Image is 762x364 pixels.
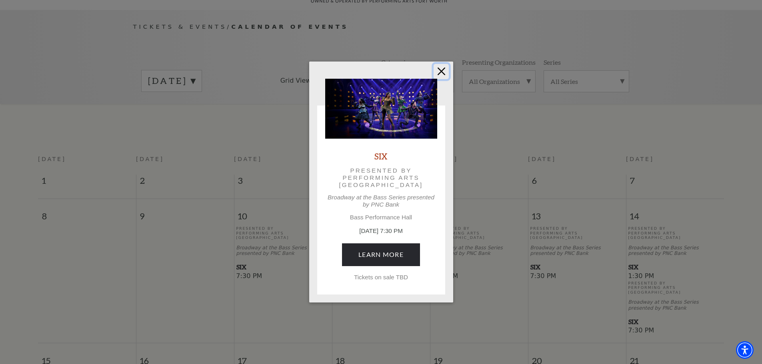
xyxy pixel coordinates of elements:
[336,167,426,189] p: Presented by Performing Arts [GEOGRAPHIC_DATA]
[325,194,437,208] p: Broadway at the Bass Series presented by PNC Bank
[325,227,437,236] p: [DATE] 7:30 PM
[434,64,449,79] button: Close
[325,79,437,139] img: SIX
[342,243,420,266] a: February 12, 7:30 PM Learn More Tickets on sale TBD
[325,214,437,221] p: Bass Performance Hall
[374,151,388,161] a: SIX
[325,274,437,281] p: Tickets on sale TBD
[736,341,754,359] div: Accessibility Menu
